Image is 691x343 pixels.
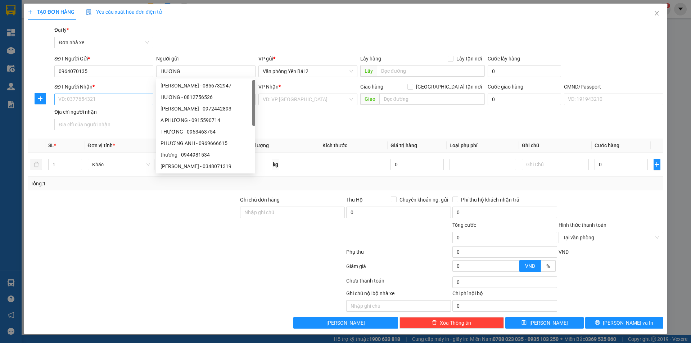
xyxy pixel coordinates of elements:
span: Tổng cước [452,222,476,228]
span: Đơn vị tính [88,143,115,148]
span: Khác [92,159,150,170]
button: save[PERSON_NAME] [505,317,583,329]
span: SL [48,143,54,148]
span: plus [654,162,660,167]
input: Cước lấy hàng [488,66,561,77]
div: PHƯƠNG ANH - 0969666615 [161,139,251,147]
input: Nhập ghi chú [346,300,451,312]
span: Lấy tận nơi [453,55,485,63]
div: Phụ thu [345,248,452,261]
input: Dọc đường [377,65,485,77]
div: Chi phí nội bộ [452,289,557,300]
div: THƯƠNG - 0963463754 [156,126,255,137]
span: % [546,263,550,269]
button: plus [35,93,46,104]
div: [PERSON_NAME] - 0856732947 [161,82,251,90]
label: Cước lấy hàng [488,56,520,62]
span: VND [559,249,569,255]
span: Thu Hộ [346,197,363,203]
span: close [654,10,660,16]
span: delete [432,320,437,326]
input: Ghi Chú [522,159,588,170]
span: save [521,320,527,326]
span: [PERSON_NAME] và In [603,319,653,327]
div: thương - 0944981534 [161,151,251,159]
div: Giảm giá [345,262,452,275]
img: icon [86,9,92,15]
div: HƯƠNG - 0812756526 [161,93,251,101]
div: thương - 0944981534 [156,149,255,161]
span: plus [35,96,46,101]
span: Lấy [360,65,377,77]
input: Ghi chú đơn hàng [240,207,345,218]
span: Lấy hàng [360,56,381,62]
span: printer [595,320,600,326]
label: Ghi chú đơn hàng [240,197,280,203]
span: Văn phòng Yên Bái 2 [263,66,353,77]
span: Cước hàng [595,143,619,148]
div: A PHƯƠNG - 0915590714 [161,116,251,124]
div: PHƯƠNG ANH - 0969666615 [156,137,255,149]
input: Cước giao hàng [488,94,561,105]
div: LÊ PHƯƠNG THẢO - 0856732947 [156,80,255,91]
span: Giao [360,93,379,105]
div: Ghi chú nội bộ nhà xe [346,289,451,300]
button: printer[PERSON_NAME] và In [585,317,663,329]
span: VND [525,263,535,269]
label: Cước giao hàng [488,84,523,90]
li: Hotline: 19001155 [67,27,301,36]
span: [PERSON_NAME] [529,319,568,327]
label: Hình thức thanh toán [559,222,606,228]
div: [PERSON_NAME] - 0972442893 [161,105,251,113]
button: [PERSON_NAME] [293,317,398,329]
div: VŨ QUỲNH HƯƠNG - 0348071319 [156,161,255,172]
button: plus [654,159,660,170]
img: logo.jpg [9,9,45,45]
th: Loại phụ phí [447,139,519,153]
button: delete [31,159,42,170]
th: Ghi chú [519,139,591,153]
span: [GEOGRAPHIC_DATA] tận nơi [413,83,485,91]
div: SĐT Người Nhận [54,83,153,91]
span: Giao hàng [360,84,383,90]
span: Giá trị hàng [390,143,417,148]
span: Phí thu hộ khách nhận trả [458,196,522,204]
span: Xóa Thông tin [440,319,471,327]
div: THƯƠNG - 0963463754 [161,128,251,136]
span: Yêu cầu xuất hóa đơn điện tử [86,9,162,15]
div: HƯƠNG - 0812756526 [156,91,255,103]
div: SĐT Người Gửi [54,55,153,63]
span: Kích thước [322,143,347,148]
div: [PERSON_NAME] - 0348071319 [161,162,251,170]
b: GỬI : Văn phòng Yên Bái 2 [9,52,126,64]
span: Đại lý [54,27,69,33]
span: Đơn nhà xe [59,37,149,48]
span: TẠO ĐƠN HÀNG [28,9,74,15]
span: VP Nhận [258,84,279,90]
span: Chuyển khoản ng. gửi [397,196,451,204]
input: Dọc đường [379,93,485,105]
span: plus [28,9,33,14]
div: VŨ VĂN KHƯƠNG - 0972442893 [156,103,255,114]
input: Địa chỉ của người nhận [54,119,153,130]
div: A PHƯƠNG - 0915590714 [156,114,255,126]
span: Định lượng [243,143,268,148]
span: kg [272,159,279,170]
li: Số 10 ngõ 15 Ngọc Hồi, Q.[PERSON_NAME], [GEOGRAPHIC_DATA] [67,18,301,27]
div: Người gửi [156,55,255,63]
div: CMND/Passport [564,83,663,91]
div: VP gửi [258,55,357,63]
span: [PERSON_NAME] [326,319,365,327]
input: 0 [390,159,444,170]
div: Địa chỉ người nhận [54,108,153,116]
div: Chưa thanh toán [345,277,452,289]
button: deleteXóa Thông tin [399,317,504,329]
div: Tổng: 1 [31,180,267,188]
button: Close [647,4,667,24]
span: Tại văn phòng [563,232,659,243]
